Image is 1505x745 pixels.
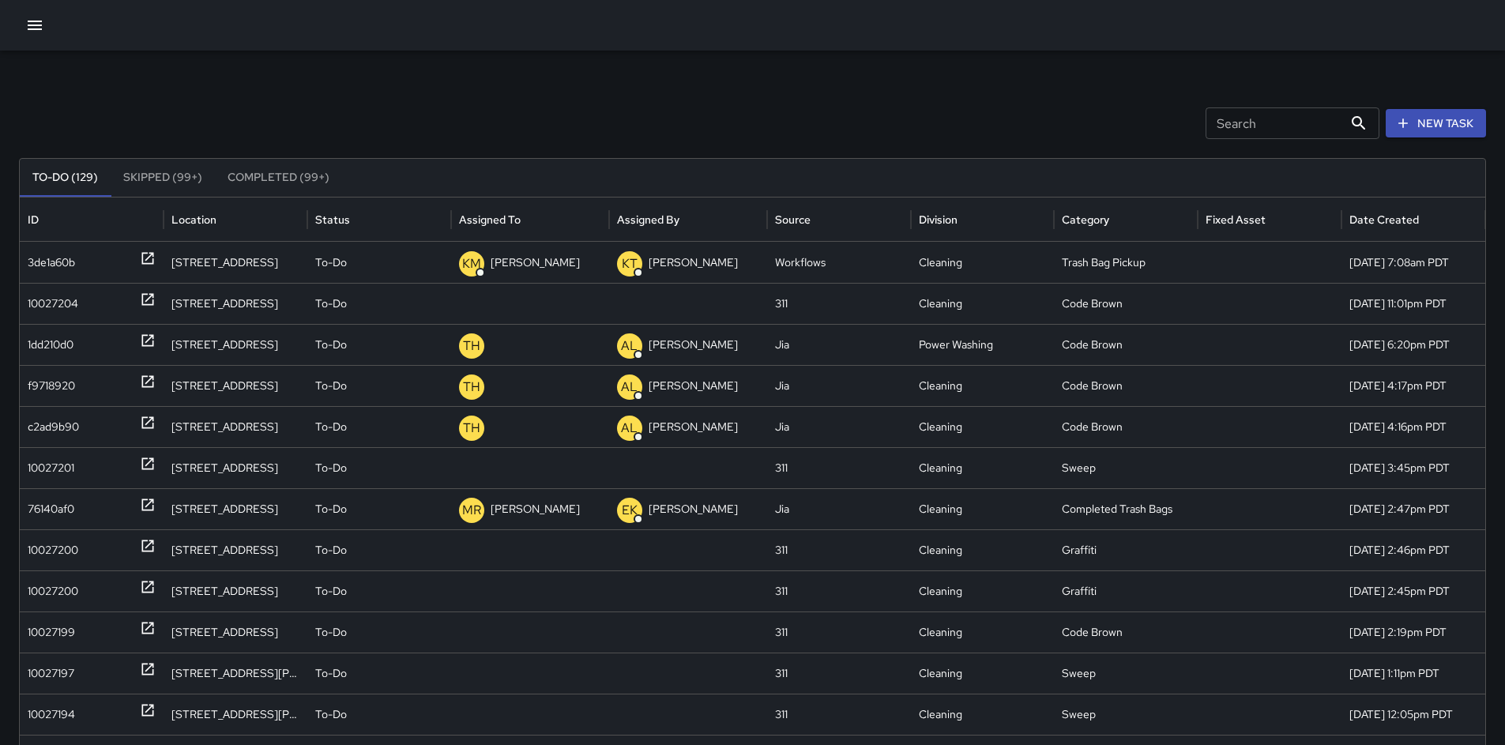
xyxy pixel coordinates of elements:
p: EK [622,501,638,520]
div: 1275 Folsom Street [164,611,307,653]
div: 530 Natoma Street [164,283,307,324]
div: 10/2/2025, 3:45pm PDT [1341,447,1485,488]
div: 10/2/2025, 12:05pm PDT [1341,694,1485,735]
div: Code Brown [1054,365,1198,406]
div: Cleaning [911,529,1055,570]
div: 311 [767,570,911,611]
p: To-Do [315,448,347,488]
div: 10/2/2025, 2:46pm PDT [1341,529,1485,570]
div: Assigned By [617,213,679,227]
div: 10/2/2025, 2:45pm PDT [1341,570,1485,611]
div: 1160 Folsom Street [164,324,307,365]
div: 10027204 [28,284,78,324]
div: Date Created [1349,213,1419,227]
div: Code Brown [1054,324,1198,365]
div: 10 Langton Street [164,653,307,694]
div: Source [775,213,811,227]
button: New Task [1386,109,1486,138]
div: f9718920 [28,366,75,406]
p: To-Do [315,407,347,447]
div: 311 [767,529,911,570]
p: [PERSON_NAME] [649,325,738,365]
p: TH [463,419,480,438]
p: KT [622,254,638,273]
div: 10027201 [28,448,74,488]
div: Code Brown [1054,611,1198,653]
div: Jia [767,406,911,447]
div: 10/3/2025, 7:08am PDT [1341,242,1485,283]
div: 10/2/2025, 4:16pm PDT [1341,406,1485,447]
button: Completed (99+) [215,159,342,197]
button: Skipped (99+) [111,159,215,197]
p: TH [463,378,480,397]
div: Jia [767,324,911,365]
div: 397 8th Street [164,447,307,488]
div: 1 Brush Place [164,488,307,529]
div: ID [28,213,39,227]
div: 251 9th Street [164,365,307,406]
p: To-Do [315,243,347,283]
div: Workflows [767,242,911,283]
div: 10027194 [28,694,75,735]
div: Trash Bag Pickup [1054,242,1198,283]
p: [PERSON_NAME] [649,243,738,283]
div: 10/2/2025, 4:17pm PDT [1341,365,1485,406]
div: 311 [767,653,911,694]
p: [PERSON_NAME] [649,366,738,406]
div: Cleaning [911,488,1055,529]
div: Cleaning [911,611,1055,653]
p: AL [621,419,638,438]
p: KM [462,254,481,273]
div: Category [1062,213,1109,227]
p: To-Do [315,366,347,406]
div: Cleaning [911,242,1055,283]
div: 600 Natoma Street [164,242,307,283]
p: [PERSON_NAME] [491,489,580,529]
div: Fixed Asset [1206,213,1266,227]
div: 424 9th Street [164,529,307,570]
div: Graffiti [1054,529,1198,570]
div: Cleaning [911,694,1055,735]
p: To-Do [315,530,347,570]
div: Sweep [1054,653,1198,694]
div: 155 Harriet Street [164,694,307,735]
div: 10027197 [28,653,74,694]
div: 10027200 [28,571,78,611]
div: Location [171,213,216,227]
div: 10027200 [28,530,78,570]
div: Sweep [1054,447,1198,488]
p: AL [621,337,638,356]
p: MR [462,501,481,520]
div: Code Brown [1054,283,1198,324]
div: 1dd210d0 [28,325,73,365]
div: Jia [767,365,911,406]
div: 10/2/2025, 2:47pm PDT [1341,488,1485,529]
div: Code Brown [1054,406,1198,447]
div: Power Washing [911,324,1055,365]
div: Jia [767,488,911,529]
div: Sweep [1054,694,1198,735]
p: [PERSON_NAME] [491,243,580,283]
div: 76140af0 [28,489,74,529]
div: 424 9th Street [164,570,307,611]
div: Cleaning [911,365,1055,406]
div: Cleaning [911,570,1055,611]
div: 10027199 [28,612,75,653]
p: [PERSON_NAME] [649,407,738,447]
div: Cleaning [911,447,1055,488]
div: 10/2/2025, 6:20pm PDT [1341,324,1485,365]
p: To-Do [315,694,347,735]
p: [PERSON_NAME] [649,489,738,529]
div: Cleaning [911,653,1055,694]
p: To-Do [315,489,347,529]
div: Assigned To [459,213,521,227]
div: Division [919,213,958,227]
p: TH [463,337,480,356]
div: 311 [767,447,911,488]
div: 311 [767,694,911,735]
div: Cleaning [911,283,1055,324]
p: To-Do [315,571,347,611]
p: To-Do [315,325,347,365]
p: AL [621,378,638,397]
div: Graffiti [1054,570,1198,611]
